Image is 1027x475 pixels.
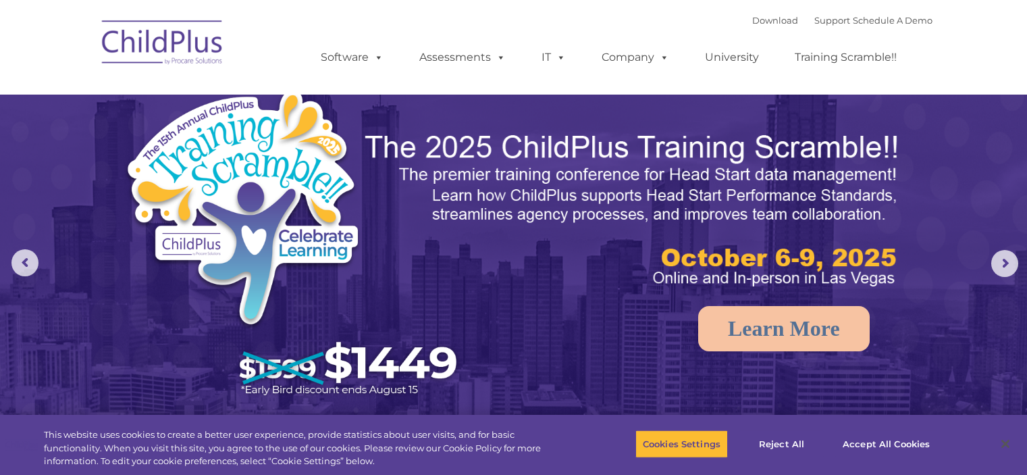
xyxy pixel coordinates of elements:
a: IT [528,44,579,71]
a: Learn More [698,306,870,351]
button: Reject All [739,430,824,458]
img: ChildPlus by Procare Solutions [95,11,230,78]
button: Accept All Cookies [835,430,937,458]
a: Assessments [406,44,519,71]
font: | [752,15,932,26]
div: This website uses cookies to create a better user experience, provide statistics about user visit... [44,428,565,468]
a: Schedule A Demo [853,15,932,26]
a: University [691,44,772,71]
a: Software [307,44,397,71]
a: Company [588,44,683,71]
a: Support [814,15,850,26]
a: Training Scramble!! [781,44,910,71]
button: Cookies Settings [635,430,728,458]
button: Close [991,429,1020,459]
a: Download [752,15,798,26]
